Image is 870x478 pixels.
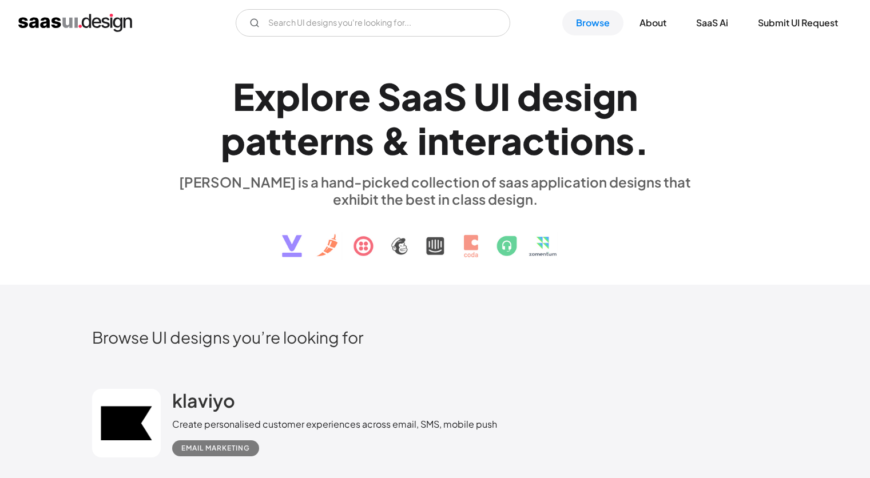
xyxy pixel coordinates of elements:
a: Browse [562,10,623,35]
div: [PERSON_NAME] is a hand-picked collection of saas application designs that exhibit the best in cl... [172,173,698,208]
a: About [626,10,680,35]
a: Submit UI Request [744,10,852,35]
div: Create personalised customer experiences across email, SMS, mobile push [172,417,497,431]
img: text, icon, saas logo [262,208,609,267]
a: SaaS Ai [682,10,742,35]
div: Email Marketing [181,441,250,455]
h2: klaviyo [172,389,235,412]
h2: Browse UI designs you’re looking for [92,327,778,347]
a: klaviyo [172,389,235,417]
input: Search UI designs you're looking for... [236,9,510,37]
h1: Explore SaaS UI design patterns & interactions. [172,74,698,162]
